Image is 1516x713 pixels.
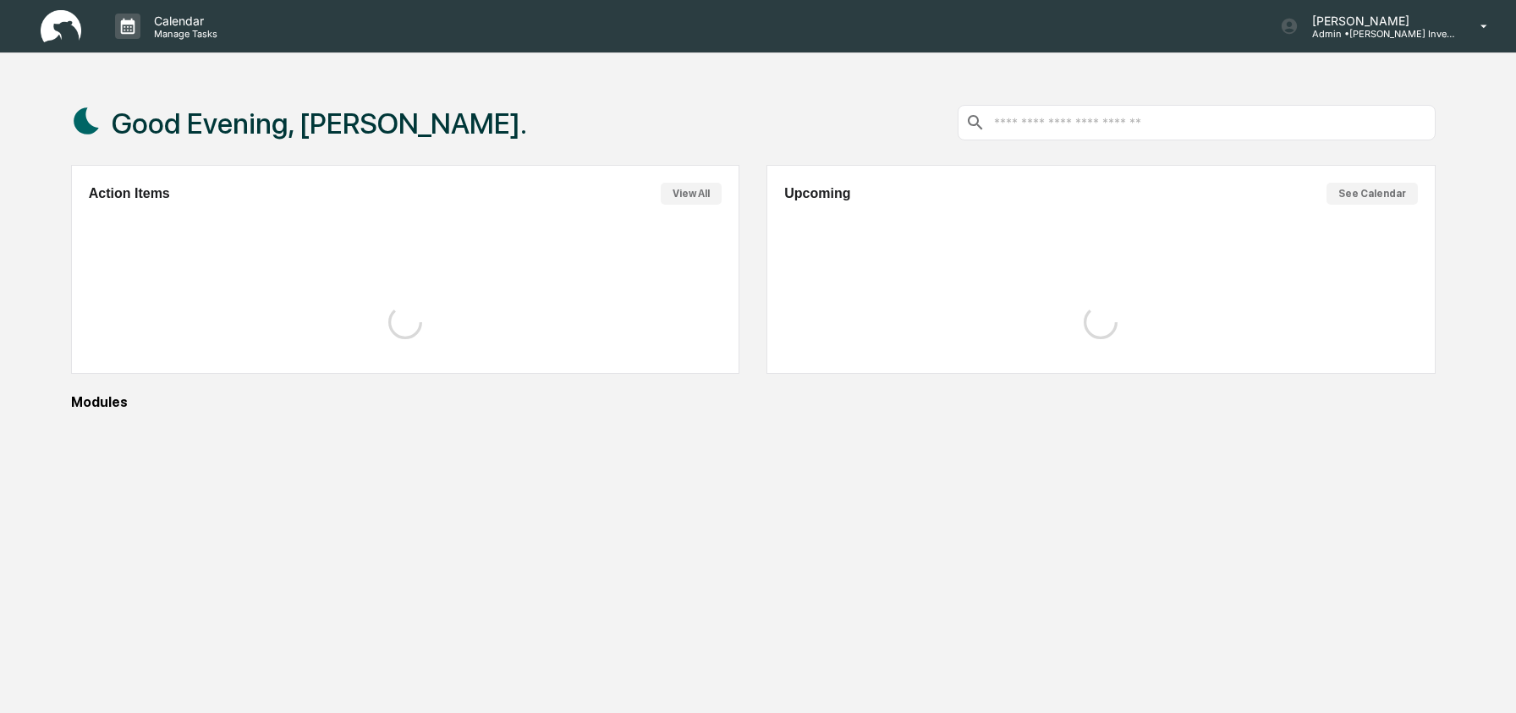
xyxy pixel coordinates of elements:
[1326,183,1418,205] button: See Calendar
[71,394,1436,410] div: Modules
[784,186,850,201] h2: Upcoming
[661,183,722,205] button: View All
[1299,28,1456,40] p: Admin • [PERSON_NAME] Investments, LLC
[112,107,527,140] h1: Good Evening, [PERSON_NAME].
[140,14,226,28] p: Calendar
[140,28,226,40] p: Manage Tasks
[1299,14,1456,28] p: [PERSON_NAME]
[41,10,81,43] img: logo
[89,186,170,201] h2: Action Items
